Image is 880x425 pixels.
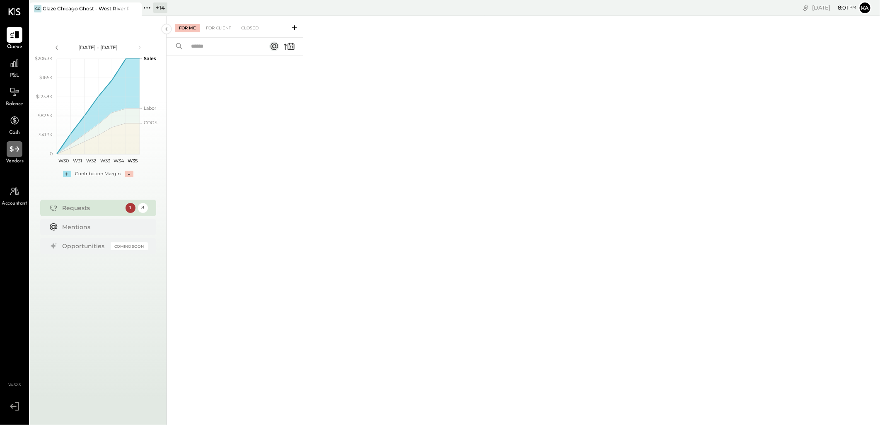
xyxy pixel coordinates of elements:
[0,84,29,108] a: Balance
[35,56,53,61] text: $206.3K
[7,43,22,51] span: Queue
[43,5,129,12] div: Glaze Chicago Ghost - West River Rice LLC
[36,94,53,99] text: $123.8K
[0,141,29,165] a: Vendors
[0,56,29,80] a: P&L
[58,158,69,164] text: W30
[100,158,110,164] text: W33
[50,151,53,157] text: 0
[6,158,24,165] span: Vendors
[126,203,135,213] div: 1
[6,101,23,108] span: Balance
[202,24,235,32] div: For Client
[38,113,53,118] text: $82.5K
[63,44,133,51] div: [DATE] - [DATE]
[125,171,133,177] div: -
[75,171,121,177] div: Contribution Margin
[114,158,124,164] text: W34
[73,158,82,164] text: W31
[9,129,20,137] span: Cash
[63,204,121,212] div: Requests
[111,242,148,250] div: Coming Soon
[63,242,106,250] div: Opportunities
[128,158,138,164] text: W35
[10,72,19,80] span: P&L
[144,56,156,61] text: Sales
[858,1,872,14] button: Ka
[2,200,27,208] span: Accountant
[0,27,29,51] a: Queue
[63,171,71,177] div: +
[138,203,148,213] div: 8
[237,24,263,32] div: Closed
[39,132,53,138] text: $41.3K
[153,2,167,13] div: + 14
[0,113,29,137] a: Cash
[63,223,144,231] div: Mentions
[144,120,157,126] text: COGS
[39,75,53,80] text: $165K
[34,5,41,12] div: GC
[802,3,810,12] div: copy link
[86,158,96,164] text: W32
[144,105,156,111] text: Labor
[175,24,200,32] div: For Me
[812,4,856,12] div: [DATE]
[0,184,29,208] a: Accountant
